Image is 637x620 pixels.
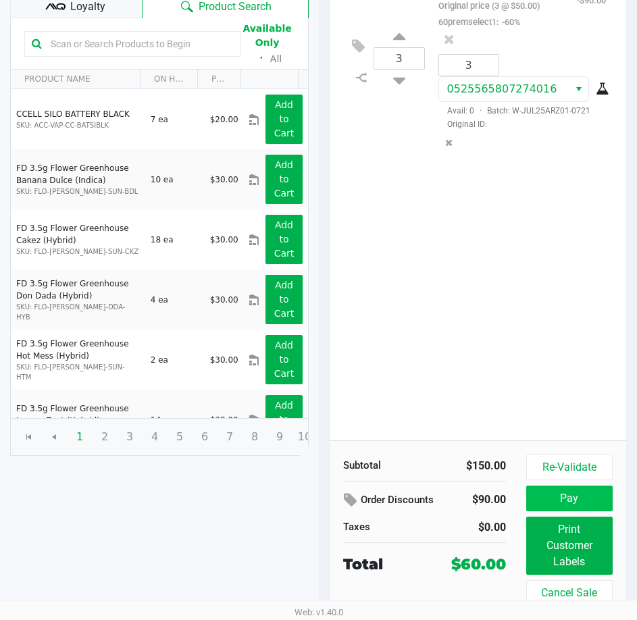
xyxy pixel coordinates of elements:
td: FD 3.5g Flower Greenhouse Don Dada (Hybrid) [11,269,145,330]
span: Page 1 [67,424,93,450]
span: $30.00 [210,235,238,244]
span: ᛫ [253,52,270,65]
button: Add to Cart [265,95,302,144]
span: Page 6 [192,424,218,450]
td: FD 3.5g Flower Greenhouse Banana Dulce (Indica) [11,149,145,209]
span: $30.00 [210,175,238,184]
td: 4 ea [145,269,204,330]
span: $30.00 [210,415,238,425]
span: -60% [499,17,520,27]
div: $150.00 [434,458,506,474]
small: Original price (3 @ $50.00) [438,1,540,11]
app-button-loader: Add to Cart [274,159,295,199]
span: Page 8 [242,424,267,450]
td: FD 3.5g Flower Greenhouse Lemon Zest (Hybrid) [11,390,145,450]
th: PRODUCT NAME [11,70,140,89]
span: Page 9 [267,424,292,450]
td: 18 ea [145,209,204,269]
div: $90.00 [465,488,505,511]
td: FD 3.5g Flower Greenhouse Hot Mess (Hybrid) [11,330,145,390]
span: Web: v1.40.0 [295,607,343,617]
button: Re-Validate [526,455,613,480]
p: SKU: FLO-[PERSON_NAME]-SUN-BDL [16,186,139,197]
button: Print Customer Labels [526,517,613,575]
p: SKU: FLO-[PERSON_NAME]-SUN-CKZ [16,247,139,257]
td: 14 ea [145,390,204,450]
span: $30.00 [210,355,238,365]
span: Go to the previous page [41,424,67,450]
td: 2 ea [145,330,204,390]
div: $0.00 [434,519,506,536]
app-button-loader: Add to Cart [274,340,295,379]
inline-svg: Split item qty to new line [350,69,374,86]
span: Original ID: [438,118,606,130]
input: Scan or Search Products to Begin [45,34,233,54]
span: $30.00 [210,295,238,305]
button: Add to Cart [265,215,302,264]
div: $60.00 [451,553,506,575]
app-button-loader: Add to Cart [274,219,295,259]
app-button-loader: Add to Cart [274,99,295,138]
th: ON HAND [140,70,197,89]
button: All [270,52,282,66]
span: Page 10 [292,424,317,450]
span: Go to the previous page [49,432,59,442]
button: Cancel Sale [526,580,613,606]
span: Page 2 [92,424,118,450]
div: Data table [11,70,308,418]
div: Taxes [343,519,415,535]
span: Page 3 [117,424,143,450]
td: FD 3.5g Flower Greenhouse Cakez (Hybrid) [11,209,145,269]
button: Add to Cart [265,155,302,204]
div: Total [343,553,431,575]
p: SKU: FLO-[PERSON_NAME]-DDA-HYB [16,302,139,322]
div: Order Discounts [343,488,445,513]
span: $20.00 [210,115,238,124]
app-button-loader: Add to Cart [274,400,295,439]
button: Select [569,77,588,101]
small: 60premselect1: [438,17,520,27]
td: CCELL SILO BATTERY BLACK [11,89,145,149]
span: 0525565807274016 [447,82,557,95]
span: Go to the first page [16,424,42,450]
div: Subtotal [343,458,415,473]
button: Add to Cart [265,275,302,324]
span: Go to the first page [24,432,34,442]
app-button-loader: Add to Cart [274,280,295,319]
button: Add to Cart [265,395,302,444]
span: Avail: 0 Batch: W-JUL25ARZ01-0721 [438,106,590,115]
td: 7 ea [145,89,204,149]
button: Add to Cart [265,335,302,384]
button: Pay [526,486,613,511]
span: Page 5 [167,424,193,450]
button: Remove the package from the orderLine [440,130,458,155]
span: Page 7 [217,424,243,450]
p: SKU: FLO-[PERSON_NAME]-SUN-HTM [16,362,139,382]
p: SKU: ACC-VAP-CC-BATSIBLK [16,120,139,130]
td: 10 ea [145,149,204,209]
span: Page 4 [142,424,168,450]
th: PRICE [197,70,240,89]
span: · [474,106,487,115]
